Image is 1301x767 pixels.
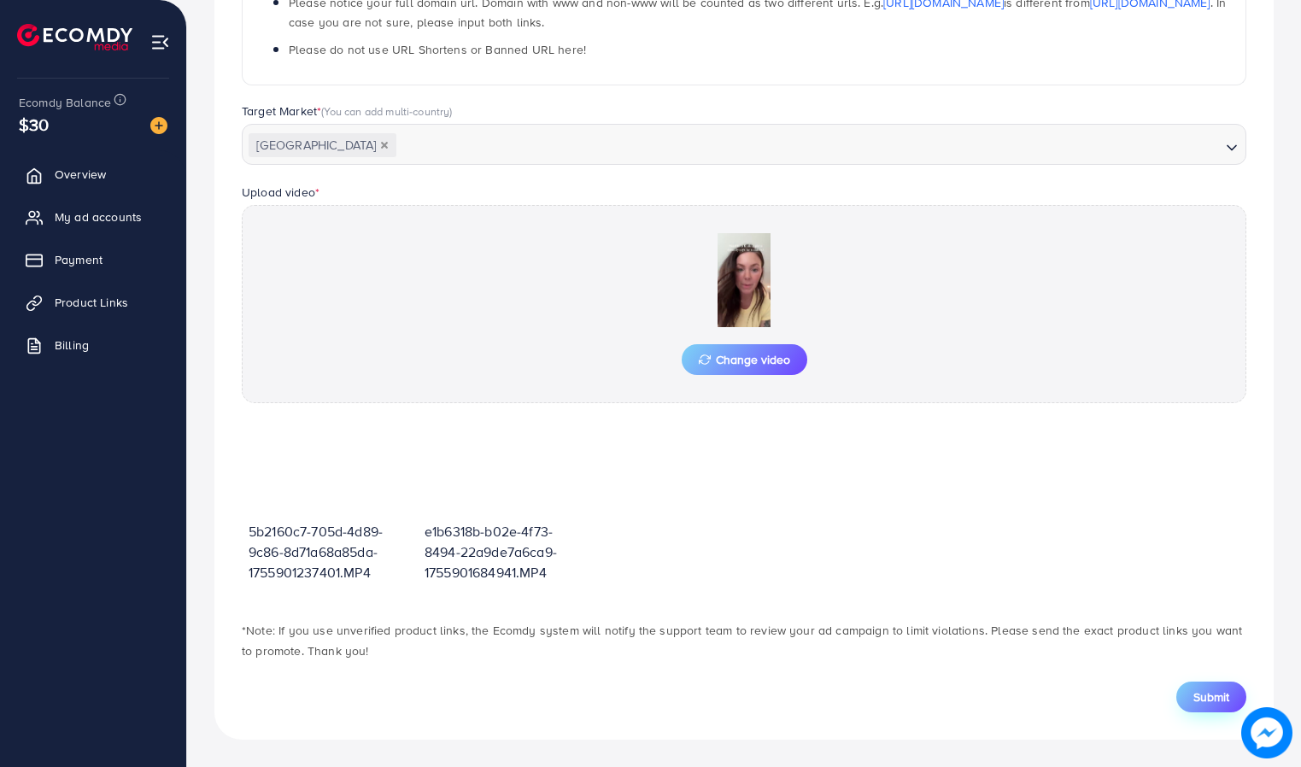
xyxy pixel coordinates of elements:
button: Change video [682,344,807,375]
a: Product Links [13,285,173,319]
span: Product Links [55,294,128,311]
span: Change video [699,354,790,366]
img: image [150,117,167,134]
a: My ad accounts [13,200,173,234]
span: Overview [55,166,106,183]
span: $30 [19,112,49,137]
a: Payment [13,243,173,277]
div: Search for option [242,124,1246,165]
p: *Note: If you use unverified product links, the Ecomdy system will notify the support team to rev... [242,620,1246,661]
span: Ecomdy Balance [19,94,111,111]
span: Submit [1193,688,1229,706]
span: Billing [55,337,89,354]
input: Search for option [398,132,1219,159]
label: Target Market [242,102,453,120]
a: Overview [13,157,173,191]
img: logo [17,24,132,50]
span: (You can add multi-country) [321,103,452,119]
label: Upload video [242,184,319,201]
button: Submit [1176,682,1246,712]
img: image [1241,707,1292,758]
p: 5b2160c7-705d-4d89-9c86-8d71a68a85da-1755901237401.MP4 [249,521,411,583]
img: menu [150,32,170,52]
span: [GEOGRAPHIC_DATA] [249,133,396,157]
span: My ad accounts [55,208,142,225]
p: e1b6318b-b02e-4f73-8494-22a9de7a6ca9-1755901684941.MP4 [425,521,587,583]
span: Payment [55,251,103,268]
span: Please do not use URL Shortens or Banned URL here! [289,41,586,58]
a: Billing [13,328,173,362]
img: Preview Image [659,233,829,327]
button: Deselect United Arab Emirates [380,141,389,149]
